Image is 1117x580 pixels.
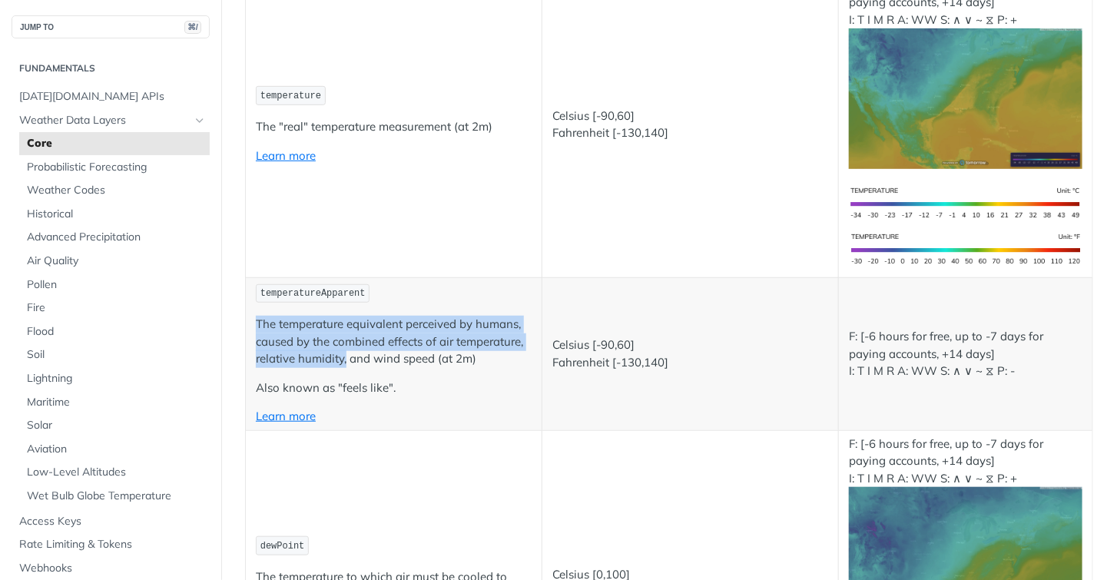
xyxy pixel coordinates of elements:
a: [DATE][DOMAIN_NAME] APIs [12,85,210,108]
a: Weather Data LayersHide subpages for Weather Data Layers [12,109,210,132]
a: Learn more [256,148,316,163]
p: The "real" temperature measurement (at 2m) [256,118,532,136]
span: Air Quality [27,254,206,269]
img: temperature-us [849,227,1082,273]
span: Expand image [849,549,1082,563]
a: Core [19,132,210,155]
span: Wet Bulb Globe Temperature [27,489,206,504]
span: [DATE][DOMAIN_NAME] APIs [19,89,206,104]
span: ⌘/ [184,21,201,34]
img: temperature-si [849,181,1082,227]
a: Advanced Precipitation [19,226,210,249]
a: Maritime [19,391,210,414]
span: temperature [260,91,321,101]
a: Fire [19,297,210,320]
span: Probabilistic Forecasting [27,160,206,175]
a: Wet Bulb Globe Temperature [19,485,210,508]
span: Advanced Precipitation [27,230,206,245]
a: Aviation [19,438,210,461]
span: Expand image [849,240,1082,255]
a: Flood [19,320,210,343]
p: The temperature equivalent perceived by humans, caused by the combined effects of air temperature... [256,316,532,368]
span: Weather Codes [27,183,206,198]
a: Pollen [19,273,210,297]
button: Hide subpages for Weather Data Layers [194,114,206,127]
span: Weather Data Layers [19,113,190,128]
a: Weather Codes [19,179,210,202]
span: Aviation [27,442,206,457]
span: Low-Level Altitudes [27,465,206,480]
img: temperature [849,28,1082,168]
p: Celsius [-90,60] Fahrenheit [-130,140] [552,108,828,142]
a: Access Keys [12,510,210,533]
span: Expand image [849,90,1082,104]
span: Historical [27,207,206,222]
h2: Fundamentals [12,61,210,75]
a: Historical [19,203,210,226]
span: Rate Limiting & Tokens [19,537,206,552]
span: Pollen [27,277,206,293]
span: Core [27,136,206,151]
a: Rate Limiting & Tokens [12,533,210,556]
a: Probabilistic Forecasting [19,156,210,179]
span: temperatureApparent [260,288,366,299]
a: Air Quality [19,250,210,273]
p: F: [-6 hours for free, up to -7 days for paying accounts, +14 days] I: T I M R A: WW S: ∧ ∨ ~ ⧖ P: - [849,328,1082,380]
a: Learn more [256,409,316,423]
span: Solar [27,418,206,433]
span: Soil [27,347,206,363]
span: Expand image [849,195,1082,210]
button: JUMP TO⌘/ [12,15,210,38]
span: Access Keys [19,514,206,529]
a: Soil [19,343,210,366]
p: Celsius [-90,60] Fahrenheit [-130,140] [552,336,828,371]
span: Maritime [27,395,206,410]
p: Also known as "feels like". [256,379,532,397]
span: Webhooks [19,561,206,576]
span: Flood [27,324,206,340]
a: Low-Level Altitudes [19,461,210,484]
span: dewPoint [260,541,305,552]
a: Solar [19,414,210,437]
a: Lightning [19,367,210,390]
a: Webhooks [12,557,210,580]
span: Lightning [27,371,206,386]
span: Fire [27,300,206,316]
